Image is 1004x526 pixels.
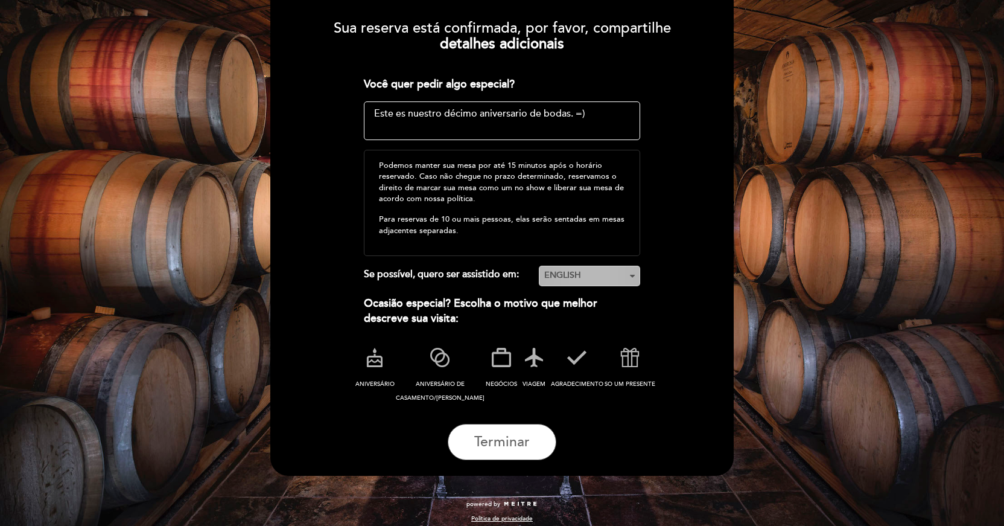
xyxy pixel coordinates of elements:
[448,424,556,460] button: Terminar
[396,380,485,402] span: ANIVERSÁRIO DE CASAMENTO/[PERSON_NAME]
[471,515,533,523] a: Política de privacidade
[544,269,635,281] span: ENGLISH
[551,380,603,388] span: AGRADECIMENTO
[474,434,530,451] span: Terminar
[364,266,539,286] div: Se possível, quero ser assistido em:
[486,380,517,388] span: NEGÓCIOS
[503,501,538,507] img: MEITRE
[379,161,624,204] span: Podemos manter sua mesa por até 15 minutos após o horário reservado. Caso não chegue no prazo det...
[334,19,671,37] span: Sua reserva está confirmada, por favor, compartilhe
[379,214,624,235] span: Para reservas de 10 ou mais pessoas, elas serão sentadas em mesas adjacentes separadas.
[364,77,641,92] div: Você quer pedir algo especial?
[355,380,395,388] span: ANIVERSÁRIO
[523,380,545,388] span: VIAGEM
[539,266,640,286] button: ENGLISH
[466,500,538,508] a: powered by
[605,380,655,388] span: SO UM PRESENTE
[364,296,641,327] div: Ocasião especial? Escolha o motivo que melhor descreve sua visita:
[466,500,500,508] span: powered by
[440,35,564,53] b: detalhes adicionais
